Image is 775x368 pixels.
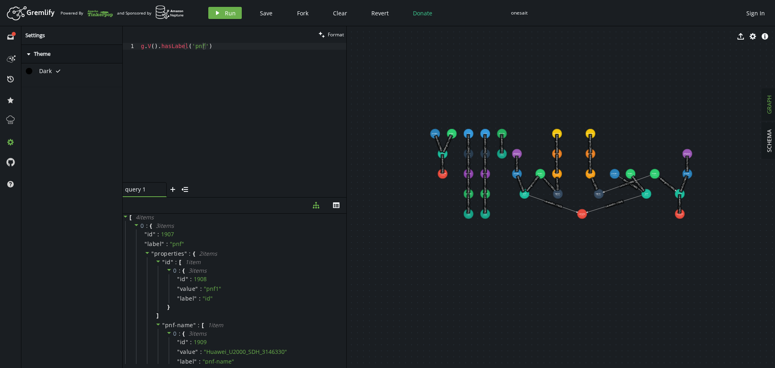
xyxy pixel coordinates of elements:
[185,258,201,266] span: 1 item
[484,155,487,173] text: LocatedIn (2041)
[177,357,180,365] span: "
[125,186,157,193] span: query 1
[123,43,139,50] div: 1
[467,135,470,153] text: LocatedIn (2042)
[467,155,470,173] text: LocatedIn (2040)
[179,330,181,337] span: :
[746,9,765,17] span: Sign In
[483,214,487,217] tspan: (1991)
[580,214,584,217] tspan: (1895)
[613,174,617,176] tspan: (1931)
[166,240,168,248] span: :
[432,132,438,135] tspan: p-inter...
[587,153,594,155] tspan: service...
[193,250,195,257] span: {
[407,7,438,19] button: Donate
[198,322,200,329] span: :
[157,231,159,238] span: :
[653,174,657,176] tspan: (1951)
[467,194,471,196] tspan: (1999)
[162,258,165,266] span: "
[555,135,559,153] text: BelongsTo (2068)
[589,155,592,173] text: BelongsTo (2071)
[467,132,471,135] tspan: port
[173,267,177,274] span: 0
[140,222,144,229] span: 0
[684,172,691,175] tspan: p-inter...
[484,195,487,213] text: LocatedIn (2036)
[482,193,488,195] tspan: chassis
[182,267,184,274] span: {
[193,321,196,329] span: "
[589,154,593,156] tspan: (2056)
[685,174,689,176] tspan: (1935)
[165,321,193,329] span: pnf-name
[596,193,601,195] tspan: logical...
[628,172,633,175] tspan: l-inter...
[483,194,487,196] tspan: (2003)
[179,267,181,274] span: :
[467,195,470,213] text: LocatedIn (2035)
[130,214,132,221] span: [
[153,230,156,238] span: "
[678,195,681,213] text: LocatedIn (1925)
[612,172,618,175] tspan: p-inter...
[441,174,445,176] tspan: (1903)
[433,134,437,136] tspan: (1939)
[327,7,353,19] button: Clear
[450,134,454,136] tspan: (1955)
[483,174,487,176] tspan: (2015)
[553,132,561,135] tspan: custome...
[589,135,592,153] text: BelongsTo (2069)
[765,95,773,114] span: GRAPH
[199,295,201,302] span: :
[441,155,444,173] text: LocatedIn (1926)
[297,9,308,17] span: Fork
[208,7,242,19] button: Run
[467,174,471,176] tspan: (2011)
[556,194,560,196] tspan: (1975)
[186,275,189,283] span: "
[200,285,202,292] span: :
[177,275,180,283] span: "
[316,26,346,43] button: Format
[199,358,201,365] span: :
[146,222,148,229] span: :
[484,213,487,215] tspan: rack
[177,294,180,302] span: "
[291,7,315,19] button: Fork
[180,285,196,292] span: value
[628,174,633,176] tspan: (1947)
[147,240,162,248] span: label
[194,357,197,365] span: "
[173,330,177,337] span: 0
[677,213,683,215] tspan: complex
[483,134,487,136] tspan: (2031)
[685,154,689,156] tspan: (1971)
[440,172,446,175] tspan: complex
[678,214,682,217] tspan: (1899)
[441,153,444,155] tspan: pnf
[587,172,594,175] tspan: service...
[686,156,689,171] text: LinksTo (1984)
[500,134,504,136] tspan: (2007)
[586,132,594,135] tspan: custome...
[555,134,559,136] tspan: (2044)
[179,259,181,266] span: [
[155,312,159,319] span: ]
[555,174,559,176] tspan: (2060)
[186,338,189,346] span: "
[171,258,174,266] span: "
[555,193,561,195] tspan: logical...
[195,285,198,292] span: "
[765,129,773,152] span: SCHEMA
[644,194,648,196] tspan: (1911)
[645,193,648,195] tspan: pnf
[678,194,682,196] tspan: (1915)
[117,5,184,21] div: and Sponsored by
[190,339,192,346] span: :
[25,32,45,39] span: Settings
[184,250,187,257] span: "
[441,154,445,156] tspan: (1919)
[500,135,503,153] text: LocatedIn (2037)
